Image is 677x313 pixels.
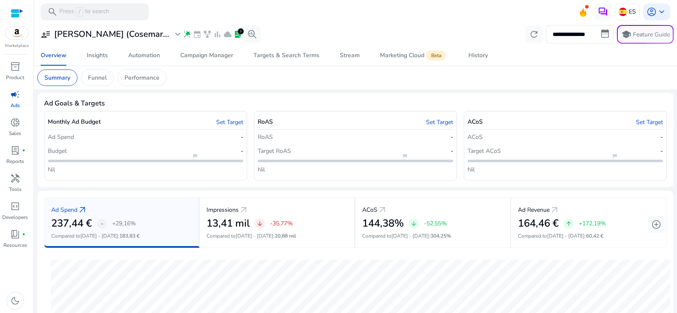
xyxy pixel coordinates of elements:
p: - [451,147,453,155]
div: History [468,53,488,58]
span: arrow_downward [410,220,417,227]
span: fiber_manual_record [22,149,25,152]
span: 20,88 mil [275,233,296,239]
span: / [76,7,83,17]
span: search [47,7,58,17]
p: Target ACoS [468,147,501,155]
button: refresh [526,26,542,43]
span: code_blocks [10,201,20,211]
h4: Ad Goals & Targets [44,100,105,108]
div: Stream [340,53,360,58]
span: - [101,219,104,229]
div: Targets & Search Terms [253,53,319,58]
span: [DATE] - [DATE] [547,233,585,239]
p: - [241,147,243,155]
span: handyman [10,173,20,183]
div: Marketing Cloud [380,52,448,59]
p: - [241,133,243,141]
span: 60,42 € [586,233,603,239]
div: Campaign Manager [180,53,233,58]
span: 183,83 € [119,233,140,239]
div: Insights [87,53,108,58]
p: ACoS [362,205,377,214]
span: search_insights [247,29,257,39]
button: search_insights [244,26,261,43]
p: ES [629,4,636,19]
a: Set Target [216,118,243,127]
button: add_circle [648,216,665,233]
span: account_circle [647,7,657,17]
span: [DATE] - [DATE] [236,233,273,239]
span: lab_profile [10,145,20,155]
span: book_4 [10,229,20,239]
p: Performance [124,73,160,82]
button: schoolFeature Guide [617,25,674,44]
span: [DATE] - [DATE] [80,233,118,239]
h5: Monthly Ad Budget [48,119,101,126]
a: Set Target [426,118,453,127]
p: Nil [258,165,265,174]
p: - [451,133,453,141]
p: Ad Spend [51,205,77,214]
span: family_history [203,30,212,39]
p: Ad Spend [48,133,74,141]
span: inventory_2 [10,61,20,72]
a: arrow_outward [239,205,249,215]
h5: RoAS [258,119,273,126]
span: arrow_downward [256,220,263,227]
span: flag_2 [402,153,408,160]
span: flag_2 [192,153,198,160]
p: Nil [48,165,55,174]
p: +172,19% [579,221,606,227]
p: Impressions [206,205,239,214]
div: Automation [128,53,160,58]
span: add_circle [651,219,661,230]
a: arrow_outward [377,205,388,215]
p: Budget [48,147,67,155]
p: Product [6,74,24,81]
span: dark_mode [10,296,20,306]
p: - [660,133,663,141]
p: ACoS [468,133,483,141]
p: Reports [6,158,24,165]
h2: 144,38% [362,217,404,230]
span: flag_2 [611,153,618,160]
span: bar_chart [213,30,222,39]
span: event [193,30,201,39]
div: 2 [238,28,244,34]
span: campaign [10,89,20,100]
span: school [621,29,631,39]
span: wand_stars [183,30,191,39]
span: arrow_upward [565,220,572,227]
p: - [660,147,663,155]
p: Nil [468,165,475,174]
p: Marketplace [5,43,29,49]
p: Ad Revenue [518,205,550,214]
span: keyboard_arrow_down [657,7,667,17]
div: Overview [41,53,66,58]
p: Tools [9,186,22,193]
p: RoAS [258,133,273,141]
p: Feature Guide [633,30,670,39]
p: Funnel [88,73,107,82]
p: -52,55% [424,221,447,227]
img: amazon.svg [6,27,28,39]
a: arrow_outward [77,205,88,215]
p: +29,16% [112,221,136,227]
p: Sales [9,130,21,137]
p: Press to search [59,7,109,17]
span: user_attributes [41,29,51,39]
a: arrow_outward [550,205,560,215]
span: cloud [223,30,232,39]
p: Resources [3,241,27,249]
h2: 13,41 mil [206,217,250,230]
p: Compared to : [51,232,192,240]
p: -35,77% [270,221,293,227]
p: Developers [2,213,28,221]
p: Compared to : [206,232,347,240]
img: es.svg [619,8,627,16]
